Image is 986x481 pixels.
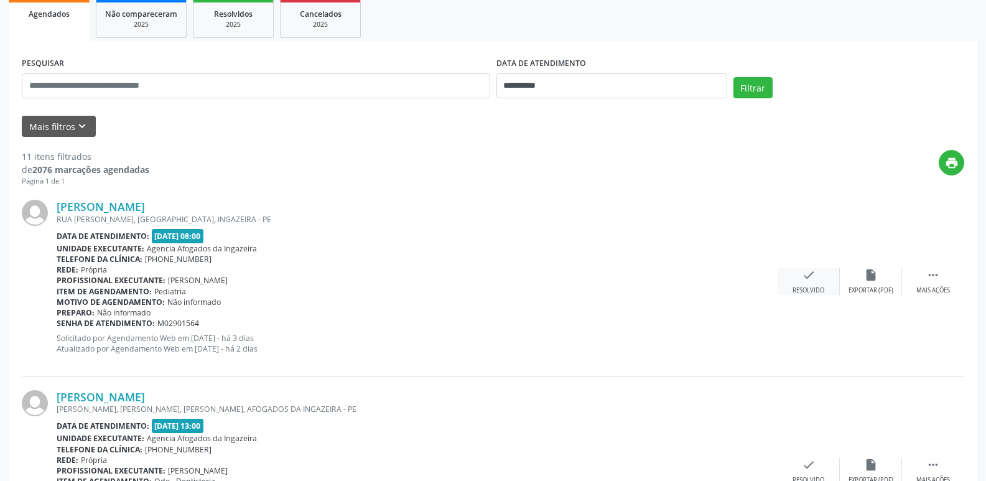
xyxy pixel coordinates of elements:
[105,9,177,19] span: Não compareceram
[926,458,940,472] i: 
[22,200,48,226] img: img
[57,390,145,404] a: [PERSON_NAME]
[939,150,964,175] button: print
[802,268,816,282] i: check
[75,119,89,133] i: keyboard_arrow_down
[57,254,142,264] b: Telefone da clínica:
[32,164,149,175] strong: 2076 marcações agendadas
[145,444,212,455] span: [PHONE_NUMBER]
[289,20,351,29] div: 2025
[57,275,165,286] b: Profissional executante:
[57,404,778,414] div: [PERSON_NAME], [PERSON_NAME], [PERSON_NAME], AFOGADOS DA INGAZEIRA - PE
[22,163,149,176] div: de
[157,318,199,329] span: M02901564
[57,243,144,254] b: Unidade executante:
[57,264,78,275] b: Rede:
[57,333,778,354] p: Solicitado por Agendamento Web em [DATE] - há 3 dias Atualizado por Agendamento Web em [DATE] - h...
[168,275,228,286] span: [PERSON_NAME]
[152,229,204,243] span: [DATE] 08:00
[22,150,149,163] div: 11 itens filtrados
[105,20,177,29] div: 2025
[916,286,950,295] div: Mais ações
[57,433,144,444] b: Unidade executante:
[300,9,342,19] span: Cancelados
[57,297,165,307] b: Motivo de agendamento:
[152,419,204,433] span: [DATE] 13:00
[167,297,221,307] span: Não informado
[147,433,257,444] span: Agencia Afogados da Ingazeira
[57,455,78,465] b: Rede:
[154,286,186,297] span: Pediatria
[802,458,816,472] i: check
[57,200,145,213] a: [PERSON_NAME]
[733,77,773,98] button: Filtrar
[57,421,149,431] b: Data de atendimento:
[864,458,878,472] i: insert_drive_file
[22,116,96,138] button: Mais filtroskeyboard_arrow_down
[57,307,95,318] b: Preparo:
[57,318,155,329] b: Senha de atendimento:
[22,176,149,187] div: Página 1 de 1
[57,444,142,455] b: Telefone da clínica:
[57,286,152,297] b: Item de agendamento:
[145,254,212,264] span: [PHONE_NUMBER]
[926,268,940,282] i: 
[202,20,264,29] div: 2025
[57,214,778,225] div: RUA [PERSON_NAME], [GEOGRAPHIC_DATA], INGAZEIRA - PE
[22,54,64,73] label: PESQUISAR
[57,231,149,241] b: Data de atendimento:
[793,286,824,295] div: Resolvido
[147,243,257,254] span: Agencia Afogados da Ingazeira
[81,455,107,465] span: Própria
[945,156,959,170] i: print
[496,54,586,73] label: DATA DE ATENDIMENTO
[168,465,228,476] span: [PERSON_NAME]
[57,465,165,476] b: Profissional executante:
[81,264,107,275] span: Própria
[214,9,253,19] span: Resolvidos
[849,286,893,295] div: Exportar (PDF)
[22,390,48,416] img: img
[29,9,70,19] span: Agendados
[97,307,151,318] span: Não informado
[864,268,878,282] i: insert_drive_file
